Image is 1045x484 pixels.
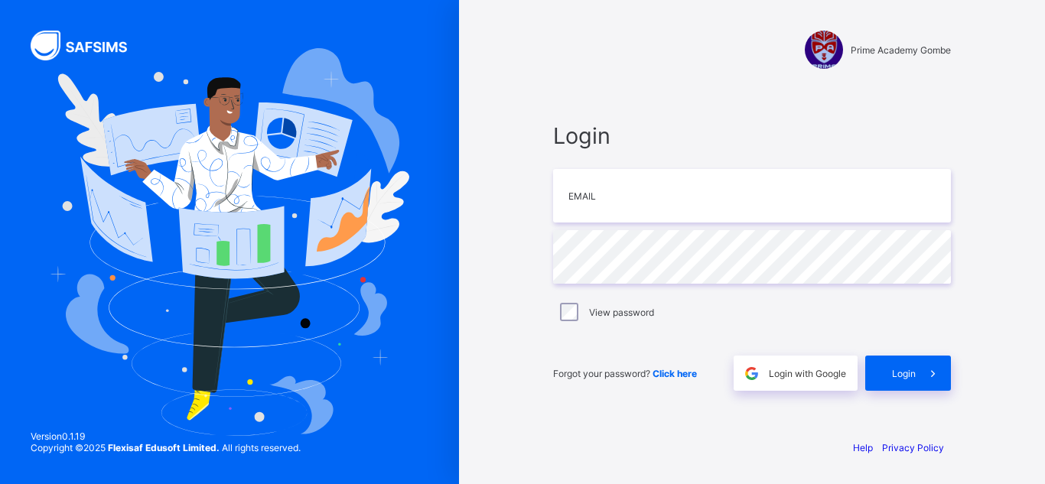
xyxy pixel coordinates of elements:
a: Click here [653,368,697,379]
img: SAFSIMS Logo [31,31,145,60]
span: Login with Google [769,368,846,379]
span: Version 0.1.19 [31,430,301,442]
span: Prime Academy Gombe [851,44,951,56]
a: Help [853,442,873,453]
a: Privacy Policy [882,442,944,453]
img: Hero Image [50,48,410,435]
strong: Flexisaf Edusoft Limited. [108,442,220,453]
img: google.396cfc9801f0270233282035f929180a.svg [743,365,760,382]
span: Forgot your password? [553,368,697,379]
span: Login [553,122,951,149]
span: Copyright © 2025 All rights reserved. [31,442,301,453]
span: Login [892,368,916,379]
label: View password [589,307,654,318]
